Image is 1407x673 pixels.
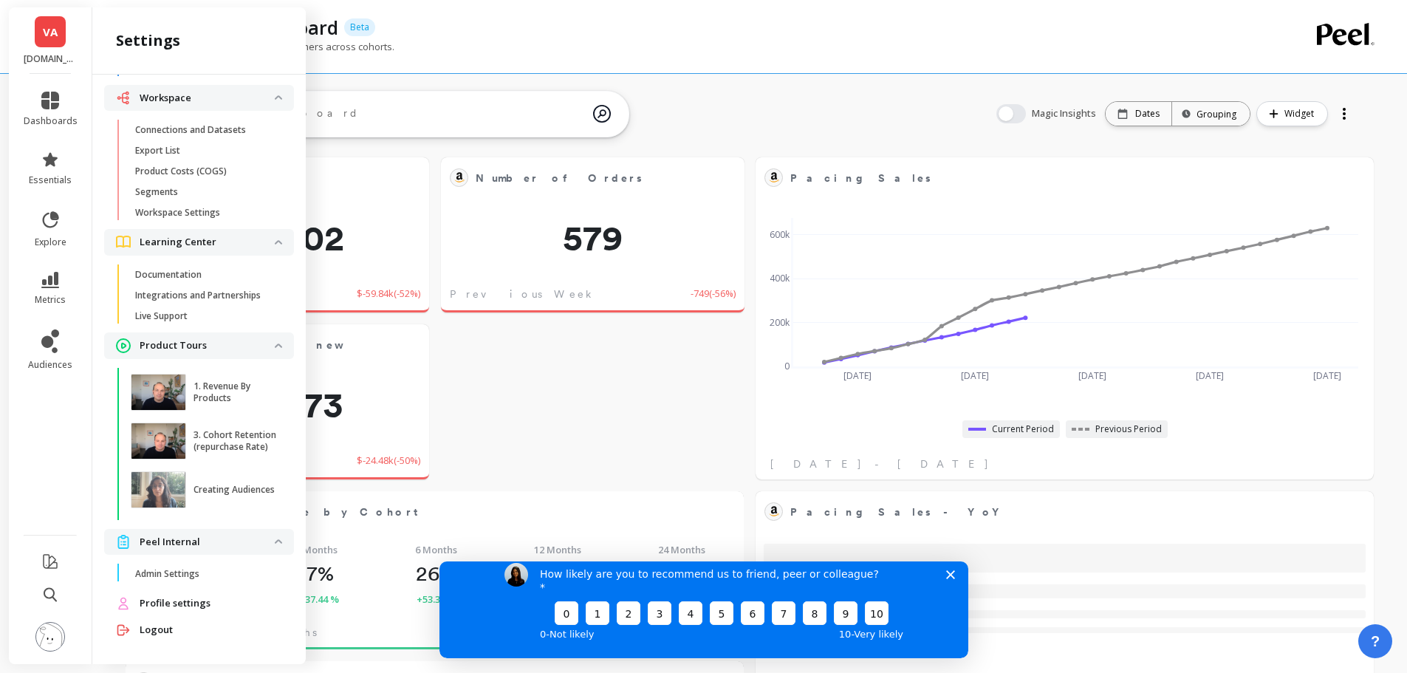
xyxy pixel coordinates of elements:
[135,124,246,136] p: Connections and Datasets
[194,484,275,496] p: Creating Audiences
[28,359,72,371] span: audiences
[140,235,275,250] p: Learning Center
[140,623,173,638] span: Logout
[593,94,611,134] img: magic search icon
[295,542,338,557] span: 3 Months
[116,535,131,549] img: navigation item icon
[140,596,282,611] a: Profile settings
[24,115,78,127] span: dashboards
[691,287,736,301] span: -749 ( -56% )
[450,287,597,301] span: Previous Week
[35,236,66,248] span: explore
[135,145,180,157] p: Export List
[1256,101,1328,126] button: Widget
[658,542,705,557] span: 24 Months
[1358,624,1392,658] button: ?
[1095,423,1162,435] span: Previous Period
[140,535,275,550] p: Peel Internal
[116,338,131,353] img: navigation item icon
[357,454,420,468] span: $-24.48k ( -50% )
[135,568,199,580] p: Admin Settings
[275,539,282,544] img: down caret icon
[116,623,131,638] img: navigation item icon
[43,24,58,41] span: VA
[476,171,642,186] span: Number of Orders
[344,18,375,36] p: Beta
[417,592,456,607] span: +53.38 %
[116,596,131,611] img: navigation item icon
[294,592,339,607] span: +537.44 %
[35,294,66,306] span: metrics
[135,310,188,322] p: Live Support
[275,344,282,348] img: down caret icon
[135,186,178,198] p: Segments
[992,423,1054,435] span: Current Period
[275,95,282,100] img: down caret icon
[415,542,457,557] span: 6 Months
[790,505,1008,520] span: Pacing Sales - YoY
[135,165,227,177] p: Product Costs (COGS)
[275,240,282,245] img: down caret icon
[29,174,72,186] span: essentials
[790,502,1318,522] span: Pacing Sales - YoY
[1371,631,1380,652] span: ?
[116,236,131,248] img: navigation item icon
[441,220,744,256] span: 579
[140,338,275,353] p: Product Tours
[770,457,990,471] span: [DATE] - [DATE]
[439,561,968,658] iframe: Survey by Kateryna from Peel
[1284,106,1318,121] span: Widget
[790,171,931,186] span: Pacing Sales
[24,53,78,65] p: vsl3.com - Amazon
[116,30,180,51] h2: settings
[160,502,688,522] span: Repurchase Rate by Cohort
[135,290,261,301] p: Integrations and Partnerships
[790,168,1318,188] span: Pacing Sales
[1185,107,1236,121] div: Grouping
[416,561,456,586] p: 26%
[135,269,202,281] p: Documentation
[476,168,688,188] span: Number of Orders
[194,429,277,453] p: 3. Cohort Retention (repurchase Rate)
[135,207,220,219] p: Workspace Settings
[116,91,131,105] img: navigation item icon
[35,622,65,652] img: profile picture
[534,542,581,557] span: 12 Months
[194,380,277,404] p: 1. Revenue By Products
[299,561,334,586] p: 17%
[357,287,420,301] span: $-59.84k ( -52% )
[1135,108,1160,120] p: Dates
[140,91,275,106] p: Workspace
[1032,106,1099,121] span: Magic Insights
[140,596,210,611] span: Profile settings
